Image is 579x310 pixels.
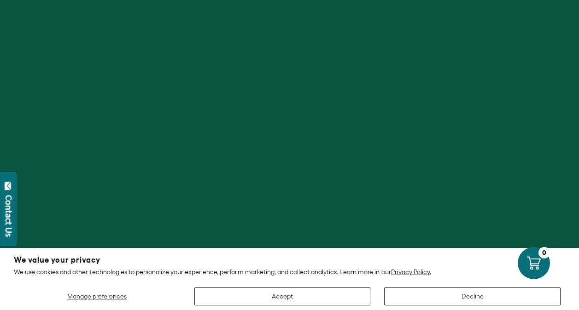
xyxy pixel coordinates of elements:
[384,287,561,305] button: Decline
[14,268,565,276] p: We use cookies and other technologies to personalize your experience, perform marketing, and coll...
[538,247,550,258] div: 0
[14,256,565,264] h2: We value your privacy
[4,195,13,237] div: Contact Us
[194,287,371,305] button: Accept
[14,287,181,305] button: Manage preferences
[67,293,127,300] span: Manage preferences
[391,268,431,276] a: Privacy Policy.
